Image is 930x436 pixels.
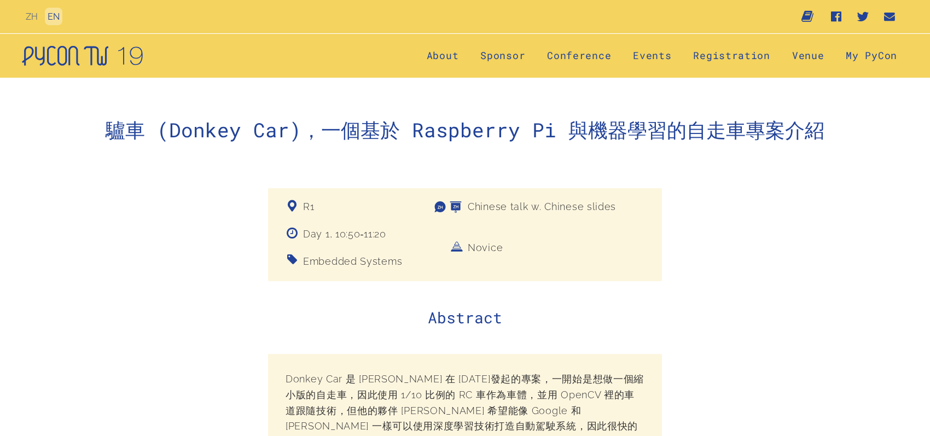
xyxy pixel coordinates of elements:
[26,11,38,22] a: ZH
[23,8,40,25] button: ZH
[312,199,314,215] span: R1
[312,226,386,242] span: Day 1, 10:50‑11:20
[476,199,616,215] span: Chinese talk w. Chinese slides
[45,8,62,25] button: EN
[693,45,770,67] label: Registration
[312,254,402,270] span: Embedded Systems
[792,45,824,67] a: Venue
[476,240,503,256] span: Novice
[633,45,671,67] label: Events
[427,45,459,67] a: About
[431,199,463,215] dfn: Language:
[547,45,611,67] label: Conference
[846,45,897,67] a: My PyCon
[480,45,525,67] a: Sponsor
[266,253,299,269] dfn: Category:
[431,240,463,256] dfn: Python Level:
[268,307,662,328] h2: Abstract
